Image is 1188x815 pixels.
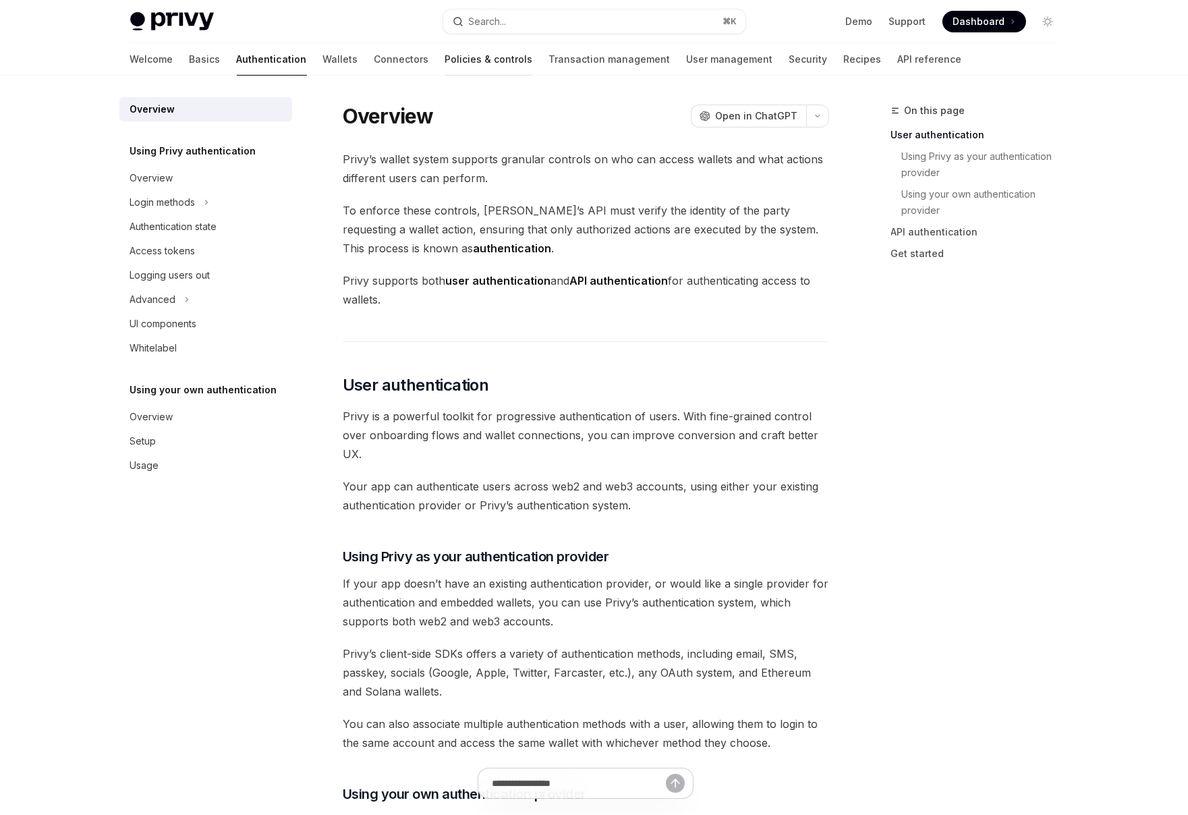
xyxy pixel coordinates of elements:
a: Transaction management [549,43,671,76]
div: Logging users out [130,267,210,283]
a: API authentication [891,221,1069,243]
span: ⌘ K [723,16,737,27]
a: Authentication state [119,215,292,239]
button: Toggle dark mode [1037,11,1058,32]
span: To enforce these controls, [PERSON_NAME]’s API must verify the identity of the party requesting a... [343,201,829,258]
span: User authentication [343,374,489,396]
div: Search... [469,13,507,30]
a: User authentication [891,124,1069,146]
h5: Using your own authentication [130,382,277,398]
div: UI components [130,316,197,332]
a: Using Privy as your authentication provider [902,146,1069,184]
h5: Using Privy authentication [130,143,256,159]
a: Wallets [323,43,358,76]
a: Using your own authentication provider [902,184,1069,221]
a: UI components [119,312,292,336]
a: Setup [119,429,292,453]
h1: Overview [343,104,434,128]
button: Open in ChatGPT [691,105,806,128]
img: light logo [130,12,214,31]
span: If your app doesn’t have an existing authentication provider, or would like a single provider for... [343,574,829,631]
a: Basics [190,43,221,76]
span: Privy’s wallet system supports granular controls on who can access wallets and what actions diffe... [343,150,829,188]
a: Overview [119,405,292,429]
a: User management [687,43,773,76]
div: Whitelabel [130,340,177,356]
span: Privy’s client-side SDKs offers a variety of authentication methods, including email, SMS, passke... [343,644,829,701]
div: Overview [130,409,173,425]
span: Privy supports both and for authenticating access to wallets. [343,271,829,309]
strong: authentication [473,242,551,255]
a: Security [789,43,828,76]
a: Demo [846,15,873,28]
span: Your app can authenticate users across web2 and web3 accounts, using either your existing authent... [343,477,829,515]
a: Welcome [130,43,173,76]
button: Search...⌘K [443,9,745,34]
strong: user authentication [445,274,550,287]
a: Authentication [237,43,307,76]
a: Logging users out [119,263,292,287]
span: Privy is a powerful toolkit for progressive authentication of users. With fine-grained control ov... [343,407,829,463]
a: Policies & controls [445,43,533,76]
a: Recipes [844,43,882,76]
div: Usage [130,457,159,474]
div: Access tokens [130,243,196,259]
a: Overview [119,97,292,121]
div: Overview [130,170,173,186]
button: Send message [666,774,685,793]
a: Support [889,15,926,28]
div: Advanced [130,291,176,308]
a: Get started [891,243,1069,264]
div: Overview [130,101,175,117]
a: Whitelabel [119,336,292,360]
span: On this page [905,103,965,119]
div: Login methods [130,194,196,210]
a: Usage [119,453,292,478]
span: Open in ChatGPT [716,109,798,123]
strong: API authentication [569,274,668,287]
a: Overview [119,166,292,190]
div: Setup [130,433,157,449]
a: Dashboard [942,11,1026,32]
div: Authentication state [130,219,217,235]
span: Dashboard [953,15,1005,28]
span: Using Privy as your authentication provider [343,547,609,566]
a: Access tokens [119,239,292,263]
a: Connectors [374,43,429,76]
span: You can also associate multiple authentication methods with a user, allowing them to login to the... [343,714,829,752]
a: API reference [898,43,962,76]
